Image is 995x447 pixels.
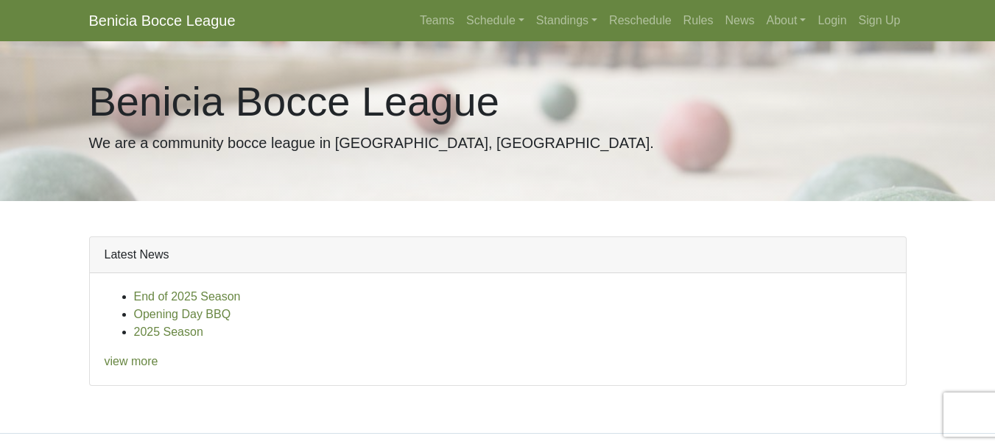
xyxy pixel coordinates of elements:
[134,290,241,303] a: End of 2025 Season
[105,355,158,367] a: view more
[89,6,236,35] a: Benicia Bocce League
[414,6,460,35] a: Teams
[853,6,907,35] a: Sign Up
[134,308,231,320] a: Opening Day BBQ
[89,77,907,126] h1: Benicia Bocce League
[812,6,852,35] a: Login
[90,237,906,273] div: Latest News
[720,6,761,35] a: News
[89,132,907,154] p: We are a community bocce league in [GEOGRAPHIC_DATA], [GEOGRAPHIC_DATA].
[761,6,812,35] a: About
[134,325,203,338] a: 2025 Season
[460,6,530,35] a: Schedule
[603,6,678,35] a: Reschedule
[678,6,720,35] a: Rules
[530,6,603,35] a: Standings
